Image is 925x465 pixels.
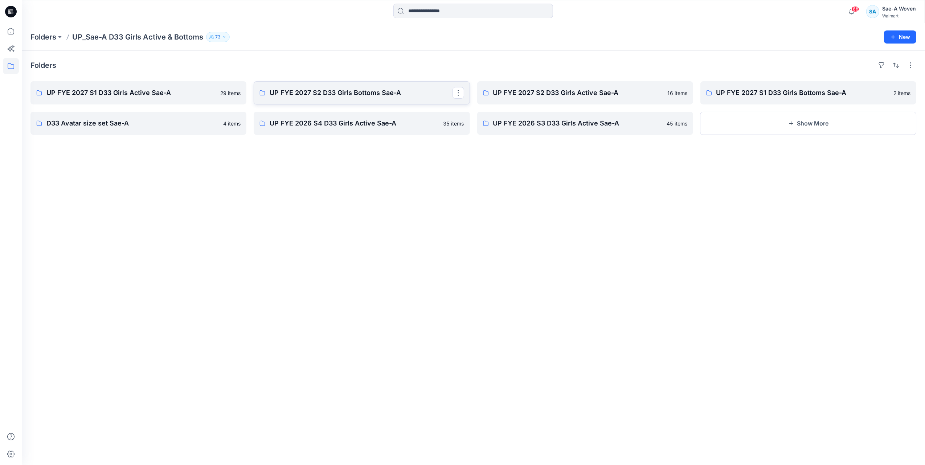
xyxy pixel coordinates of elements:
[30,61,56,70] h4: Folders
[30,112,246,135] a: D33 Avatar size set Sae-A4 items
[254,81,470,104] a: UP FYE 2027 S2 D33 Girls Bottoms Sae-A
[700,112,916,135] button: Show More
[46,118,219,128] p: D33 Avatar size set Sae-A
[443,120,464,127] p: 35 items
[270,118,439,128] p: UP FYE 2026 S4 D33 Girls Active Sae-A
[215,33,221,41] p: 73
[893,89,910,97] p: 2 items
[223,120,241,127] p: 4 items
[72,32,203,42] p: UP_Sae-A D33 Girls Active & Bottoms
[700,81,916,104] a: UP FYE 2027 S1 D33 Girls Bottoms Sae-A2 items
[882,13,916,18] div: Walmart
[667,120,687,127] p: 45 items
[882,4,916,13] div: Sae-A Woven
[477,112,693,135] a: UP FYE 2026 S3 D33 Girls Active Sae-A45 items
[254,112,470,135] a: UP FYE 2026 S4 D33 Girls Active Sae-A35 items
[493,88,663,98] p: UP FYE 2027 S2 D33 Girls Active Sae-A
[206,32,230,42] button: 73
[220,89,241,97] p: 29 items
[270,88,452,98] p: UP FYE 2027 S2 D33 Girls Bottoms Sae-A
[30,32,56,42] a: Folders
[884,30,916,44] button: New
[30,81,246,104] a: UP FYE 2027 S1 D33 Girls Active Sae-A29 items
[667,89,687,97] p: 16 items
[477,81,693,104] a: UP FYE 2027 S2 D33 Girls Active Sae-A16 items
[46,88,216,98] p: UP FYE 2027 S1 D33 Girls Active Sae-A
[866,5,879,18] div: SA
[716,88,889,98] p: UP FYE 2027 S1 D33 Girls Bottoms Sae-A
[851,6,859,12] span: 68
[493,118,662,128] p: UP FYE 2026 S3 D33 Girls Active Sae-A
